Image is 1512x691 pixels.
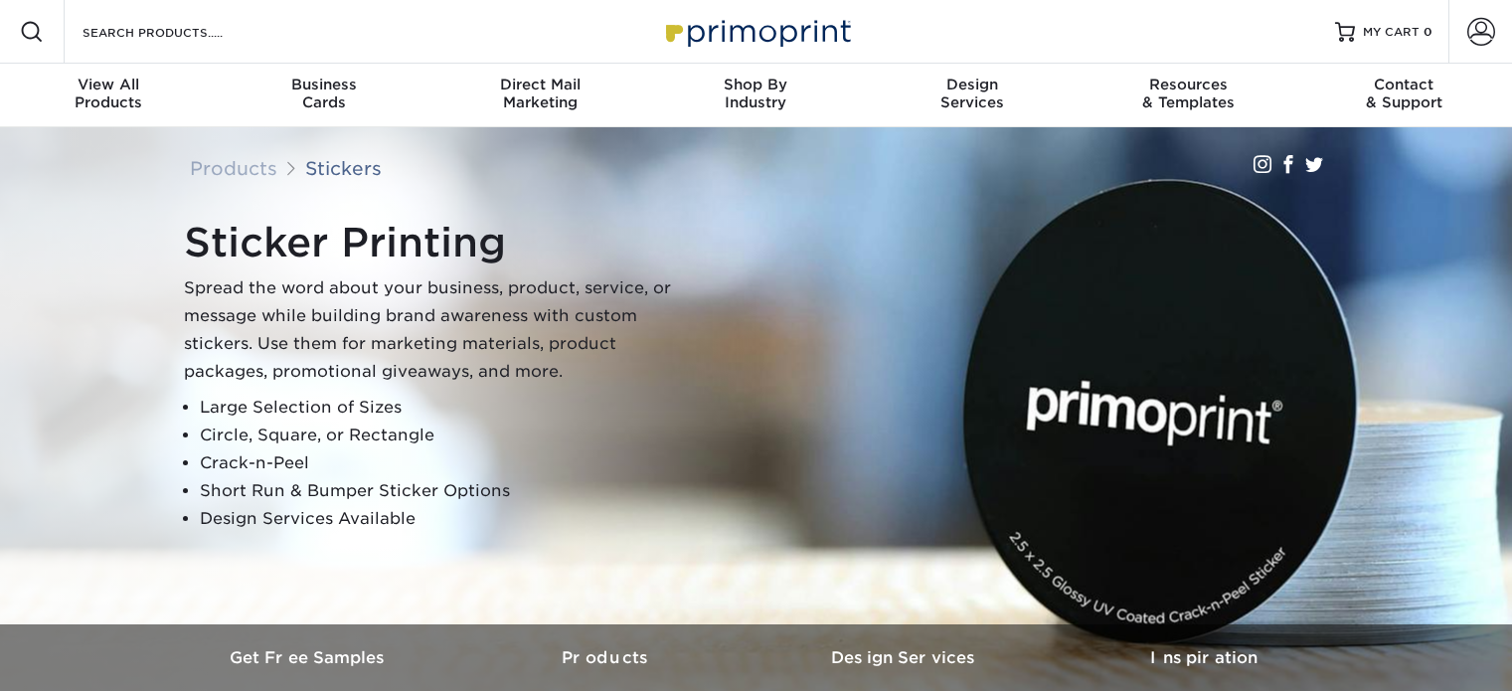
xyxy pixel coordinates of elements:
[432,64,648,127] a: Direct MailMarketing
[160,624,458,691] a: Get Free Samples
[1296,64,1512,127] a: Contact& Support
[657,10,856,53] img: Primoprint
[756,624,1055,691] a: Design Services
[432,76,648,93] span: Direct Mail
[190,157,277,179] a: Products
[864,76,1080,93] span: Design
[184,219,681,266] h1: Sticker Printing
[648,76,864,93] span: Shop By
[81,20,274,44] input: SEARCH PRODUCTS.....
[200,505,681,533] li: Design Services Available
[1080,76,1295,93] span: Resources
[1055,624,1353,691] a: Inspiration
[160,648,458,667] h3: Get Free Samples
[200,477,681,505] li: Short Run & Bumper Sticker Options
[1296,76,1512,111] div: & Support
[1080,64,1295,127] a: Resources& Templates
[864,76,1080,111] div: Services
[216,76,431,93] span: Business
[1424,25,1432,39] span: 0
[1363,24,1420,41] span: MY CART
[200,394,681,422] li: Large Selection of Sizes
[1080,76,1295,111] div: & Templates
[184,274,681,386] p: Spread the word about your business, product, service, or message while building brand awareness ...
[200,422,681,449] li: Circle, Square, or Rectangle
[1296,76,1512,93] span: Contact
[305,157,382,179] a: Stickers
[1055,648,1353,667] h3: Inspiration
[458,648,756,667] h3: Products
[216,64,431,127] a: BusinessCards
[648,64,864,127] a: Shop ByIndustry
[200,449,681,477] li: Crack-n-Peel
[216,76,431,111] div: Cards
[864,64,1080,127] a: DesignServices
[756,648,1055,667] h3: Design Services
[432,76,648,111] div: Marketing
[458,624,756,691] a: Products
[648,76,864,111] div: Industry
